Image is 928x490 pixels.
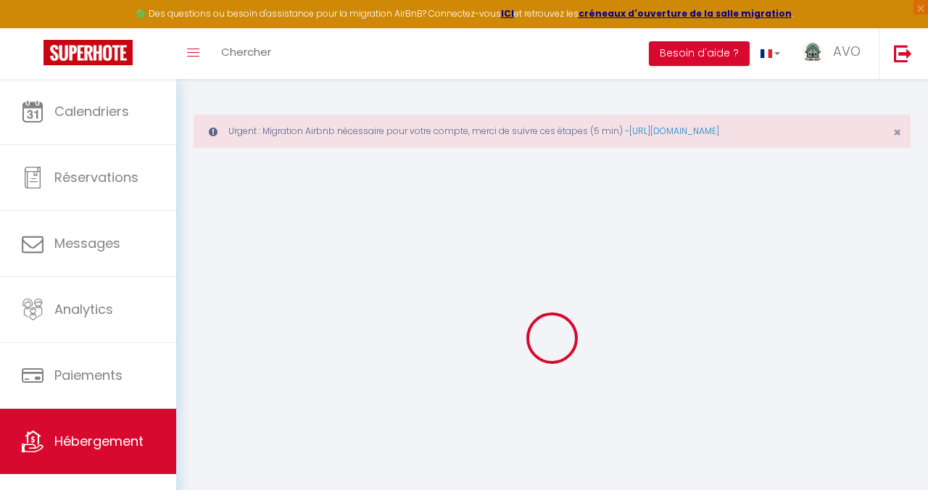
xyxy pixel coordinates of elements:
[629,125,719,137] a: [URL][DOMAIN_NAME]
[791,28,879,79] a: ... AVO
[54,102,129,120] span: Calendriers
[54,432,144,450] span: Hébergement
[54,168,138,186] span: Réservations
[221,44,271,59] span: Chercher
[649,41,750,66] button: Besoin d'aide ?
[893,123,901,141] span: ×
[54,366,123,384] span: Paiements
[501,7,514,20] a: ICI
[833,42,861,60] span: AVO
[54,234,120,252] span: Messages
[54,300,113,318] span: Analytics
[894,44,912,62] img: logout
[194,115,911,148] div: Urgent : Migration Airbnb nécessaire pour votre compte, merci de suivre ces étapes (5 min) -
[802,41,824,62] img: ...
[12,6,55,49] button: Ouvrir le widget de chat LiveChat
[43,40,133,65] img: Super Booking
[210,28,282,79] a: Chercher
[893,126,901,139] button: Close
[579,7,792,20] a: créneaux d'ouverture de la salle migration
